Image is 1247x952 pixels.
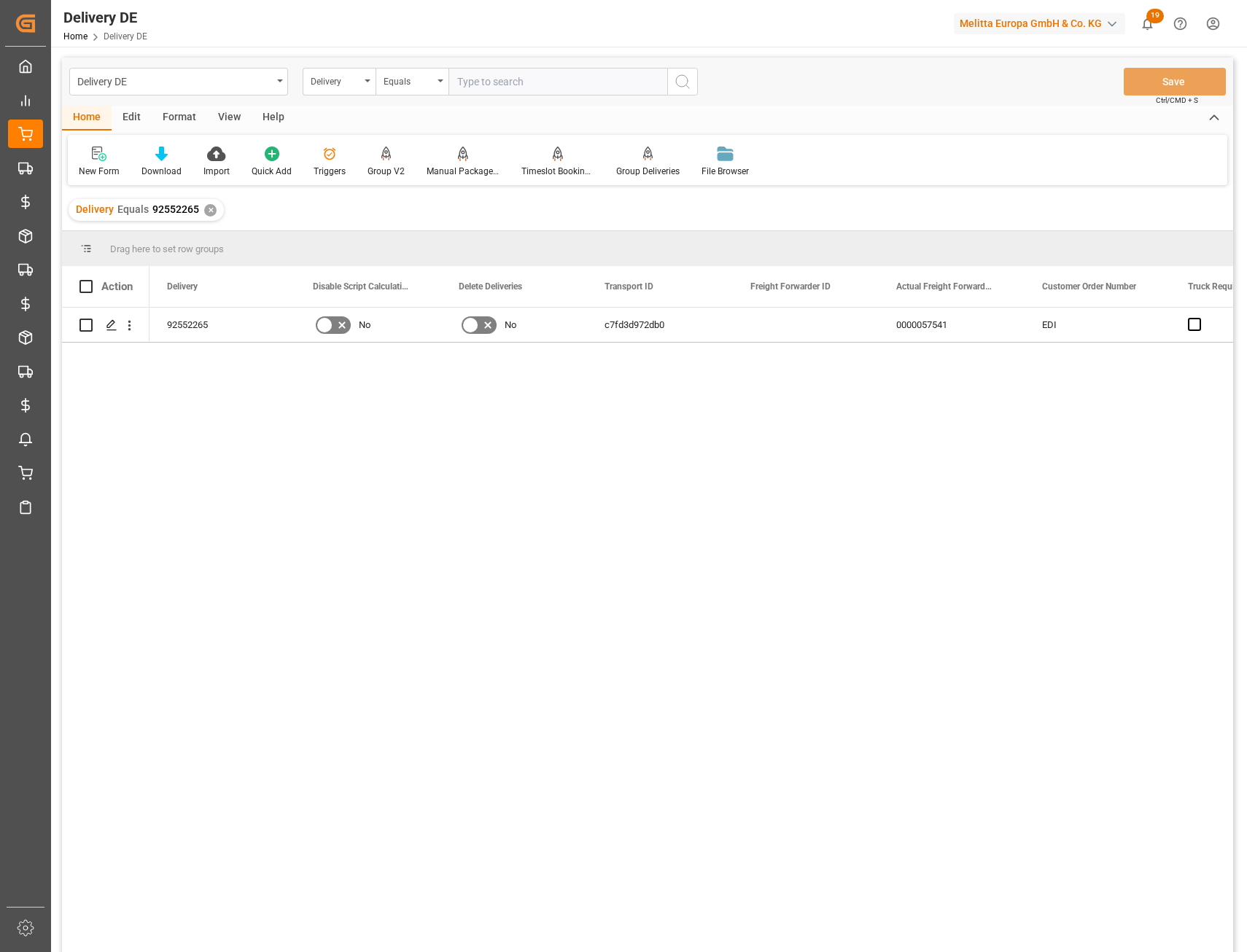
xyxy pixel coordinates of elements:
div: Triggers [314,165,346,178]
div: New Form [79,165,120,178]
span: Transport ID [605,281,653,292]
div: EDI [1025,308,1170,342]
div: Press SPACE to select this row. [62,308,149,343]
div: Equals [384,71,433,88]
div: File Browser [702,165,749,178]
button: open menu [376,68,448,95]
button: show 19 new notifications [1131,7,1164,40]
div: c7fd3d972db0 [587,308,733,342]
span: Customer Order Number [1042,281,1136,292]
div: Format [152,106,207,130]
button: Help Center [1164,7,1197,40]
span: No [359,308,370,342]
span: Delivery [76,203,114,215]
div: Help [252,106,295,130]
div: Home [62,106,112,130]
div: 0000057541 [879,308,1025,342]
span: 19 [1146,9,1164,23]
span: Delivery [167,281,198,292]
span: Delete Deliveries [459,281,522,292]
div: Manual Package TypeDetermination [427,165,500,178]
span: 92552265 [152,203,199,215]
div: 92552265 [149,308,295,342]
span: Disable Script Calculations [313,281,411,292]
div: Delivery DE [63,7,147,28]
div: Group V2 [368,165,405,178]
div: Import [203,165,230,178]
div: Action [101,280,133,293]
a: Home [63,31,88,42]
button: open menu [69,68,288,95]
div: Download [141,165,182,178]
span: No [505,308,516,342]
span: Drag here to set row groups [110,243,224,254]
button: search button [667,68,698,95]
div: Melitta Europa GmbH & Co. KG [954,13,1125,34]
input: Type to search [448,68,667,95]
span: Ctrl/CMD + S [1156,95,1198,106]
div: ✕ [204,204,217,216]
div: Delivery [311,71,360,88]
button: Save [1124,68,1226,95]
button: open menu [303,68,376,95]
span: Actual Freight Forwarder ID [896,281,994,292]
span: Equals [117,203,149,215]
div: Quick Add [252,165,292,178]
span: Freight Forwarder ID [750,281,831,292]
button: Melitta Europa GmbH & Co. KG [954,9,1131,37]
div: Timeslot Booking Report [521,165,594,178]
div: Group Deliveries [616,165,680,178]
div: Delivery DE [77,71,272,90]
div: View [207,106,252,130]
span: Truck Required [1188,281,1247,292]
div: Edit [112,106,152,130]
